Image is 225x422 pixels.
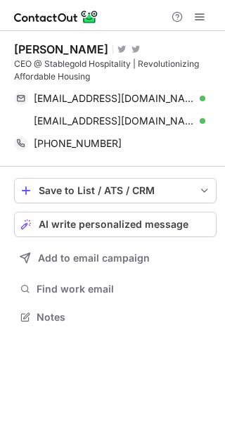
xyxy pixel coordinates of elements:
span: Add to email campaign [38,252,150,264]
span: Find work email [37,283,211,295]
div: CEO @ Stablegold Hospitality | Revolutionizing Affordable Housing [14,58,217,83]
span: [EMAIL_ADDRESS][DOMAIN_NAME] [34,92,195,105]
span: [PHONE_NUMBER] [34,137,122,150]
button: save-profile-one-click [14,178,217,203]
button: AI write personalized message [14,212,217,237]
img: ContactOut v5.3.10 [14,8,98,25]
span: [EMAIL_ADDRESS][DOMAIN_NAME] [34,115,195,127]
button: Notes [14,307,217,327]
span: Notes [37,311,211,324]
button: Find work email [14,279,217,299]
div: Save to List / ATS / CRM [39,185,192,196]
div: [PERSON_NAME] [14,42,108,56]
button: Add to email campaign [14,245,217,271]
span: AI write personalized message [39,219,188,230]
